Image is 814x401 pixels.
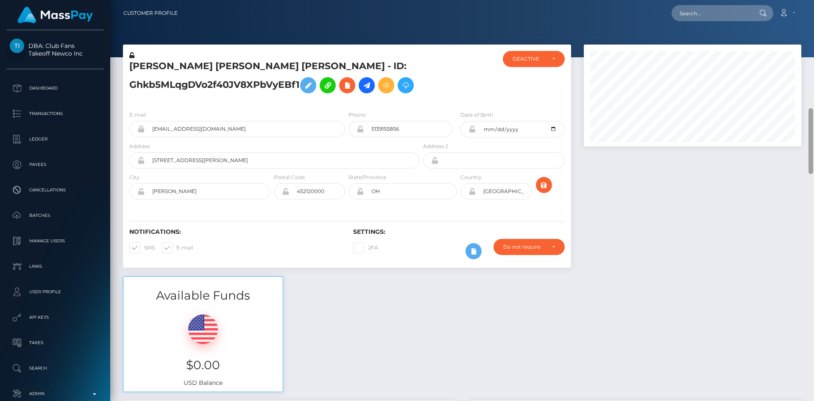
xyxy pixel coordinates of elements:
label: 2FA [353,242,378,253]
p: Links [10,260,100,273]
label: SMS [129,242,155,253]
p: Dashboard [10,82,100,95]
a: Dashboard [6,78,104,99]
label: E-mail [129,111,146,119]
p: Search [10,362,100,375]
a: Search [6,358,104,379]
p: Cancellations [10,184,100,196]
p: User Profile [10,286,100,298]
p: Admin [10,387,100,400]
img: Takeoff Newco Inc [10,39,24,53]
div: Do not require [503,244,545,250]
a: Batches [6,205,104,226]
p: Transactions [10,107,100,120]
p: Ledger [10,133,100,146]
a: Cancellations [6,179,104,201]
label: State/Province [348,174,386,181]
a: Links [6,256,104,277]
a: Initiate Payout [359,77,375,93]
a: User Profile [6,281,104,303]
button: DEACTIVE [503,51,565,67]
div: DEACTIVE [513,56,545,62]
label: Postal Code [274,174,305,181]
label: E-mail [162,242,193,253]
a: Taxes [6,332,104,353]
span: DBA: Club Fans Takeoff Newco Inc [6,42,104,57]
p: Manage Users [10,235,100,247]
p: Payees [10,158,100,171]
label: Country [460,174,482,181]
a: API Keys [6,307,104,328]
label: Address 2 [423,143,448,150]
h3: Available Funds [123,287,283,304]
label: Date of Birth [460,111,493,119]
button: Do not require [493,239,565,255]
a: Customer Profile [123,4,178,22]
a: Ledger [6,129,104,150]
a: Manage Users [6,230,104,252]
p: Taxes [10,337,100,349]
h6: Notifications: [129,228,340,236]
label: City [129,174,139,181]
h5: [PERSON_NAME] [PERSON_NAME] [PERSON_NAME] - ID: Ghkb5MLqgDVo2f40JV8XPbVyEBf1 [129,60,415,98]
img: MassPay Logo [17,7,93,23]
p: Batches [10,209,100,222]
label: Address [129,143,150,150]
input: Search... [672,5,751,21]
h6: Settings: [353,228,564,236]
img: USD.png [188,314,218,344]
div: USD Balance [123,304,283,392]
p: API Keys [10,311,100,324]
a: Transactions [6,103,104,124]
h3: $0.00 [130,357,276,373]
label: Phone [348,111,365,119]
a: Payees [6,154,104,175]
